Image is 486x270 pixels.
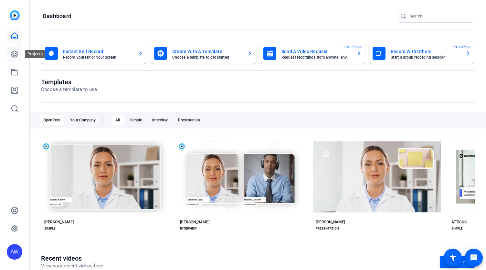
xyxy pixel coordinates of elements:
[25,50,45,58] div: Projects
[39,115,64,125] div: OpenReel
[63,55,133,59] mat-card-subtitle: Record yourself or your screen
[451,226,463,231] div: SIMPLE
[410,12,468,20] input: Search
[470,254,478,262] mat-icon: message
[41,86,97,93] p: Choose a template to use
[180,226,197,231] div: INTERVIEW
[440,256,475,268] a: Go to library
[63,48,133,55] mat-card-title: Instant Self Record
[391,55,460,59] mat-card-subtitle: Start a group recording session
[148,115,172,125] div: Interview
[281,55,351,59] mat-card-subtitle: Request recordings from anyone, anywhere
[174,115,204,125] div: Presentation
[44,226,56,231] div: SIMPLE
[281,48,351,55] mat-card-title: Send A Video Request
[41,43,147,64] button: Instant Self RecordRecord yourself or your screen
[180,219,209,225] div: [PERSON_NAME]
[316,219,345,225] div: [PERSON_NAME]
[259,43,365,64] button: Send A Video RequestRequest recordings from anyone, anywhereENTERPRISE
[41,262,103,270] p: View your recent videos here
[172,48,242,55] mat-card-title: Create With A Template
[41,78,97,86] h1: Templates
[316,226,339,231] div: PRESENTATION
[449,254,457,262] mat-icon: accessibility
[369,43,475,64] button: Record With OthersStart a group recording sessionENTERPRISE
[343,44,362,49] span: ENTERPRISE
[10,10,20,20] img: blue-gradient.svg
[453,44,471,49] span: ENTERPRISE
[43,12,71,20] h1: Dashboard
[66,115,100,125] div: Your Company
[126,115,146,125] div: Simple
[150,43,256,64] button: Create With A TemplateChoose a template to get started
[44,219,74,225] div: [PERSON_NAME]
[7,244,22,260] div: AW
[111,115,124,125] div: All
[172,55,242,59] mat-card-subtitle: Choose a template to get started
[391,48,460,55] mat-card-title: Record With Others
[451,219,467,225] div: ATTICUS
[41,254,103,262] h1: Recent videos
